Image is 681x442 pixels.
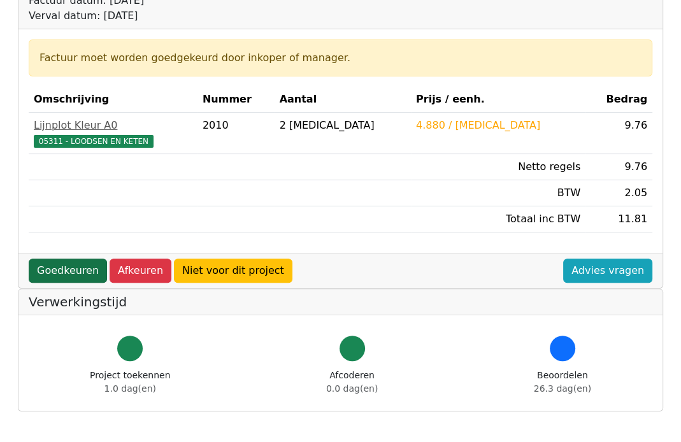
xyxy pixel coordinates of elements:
[534,369,591,396] div: Beoordelen
[29,259,107,283] a: Goedkeuren
[411,206,585,232] td: Totaal inc BTW
[534,383,591,394] span: 26.3 dag(en)
[411,87,585,113] th: Prijs / eenh.
[29,87,197,113] th: Omschrijving
[34,118,192,148] a: Lijnplot Kleur A005311 - LOODSEN EN KETEN
[411,154,585,180] td: Netto regels
[280,118,406,133] div: 2 [MEDICAL_DATA]
[104,383,156,394] span: 1.0 dag(en)
[34,118,192,133] div: Lijnplot Kleur A0
[563,259,652,283] a: Advies vragen
[585,206,652,232] td: 11.81
[585,154,652,180] td: 9.76
[585,180,652,206] td: 2.05
[110,259,171,283] a: Afkeuren
[411,180,585,206] td: BTW
[585,87,652,113] th: Bedrag
[585,113,652,154] td: 9.76
[275,87,411,113] th: Aantal
[29,294,652,310] h5: Verwerkingstijd
[197,113,275,154] td: 2010
[34,135,154,148] span: 05311 - LOODSEN EN KETEN
[326,369,378,396] div: Afcoderen
[197,87,275,113] th: Nummer
[174,259,292,283] a: Niet voor dit project
[90,369,170,396] div: Project toekennen
[416,118,580,133] div: 4.880 / [MEDICAL_DATA]
[326,383,378,394] span: 0.0 dag(en)
[29,8,192,24] div: Verval datum: [DATE]
[39,50,642,66] div: Factuur moet worden goedgekeurd door inkoper of manager.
